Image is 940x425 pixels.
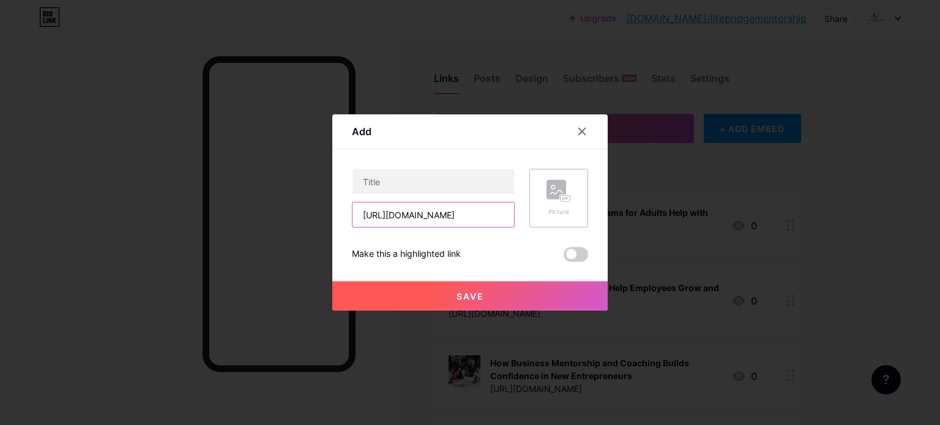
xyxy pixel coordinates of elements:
button: Save [332,281,608,311]
span: Save [457,291,484,301]
input: URL [352,202,514,227]
input: Title [352,169,514,194]
div: Add [352,124,371,139]
div: Make this a highlighted link [352,247,461,262]
div: Picture [546,207,571,216]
